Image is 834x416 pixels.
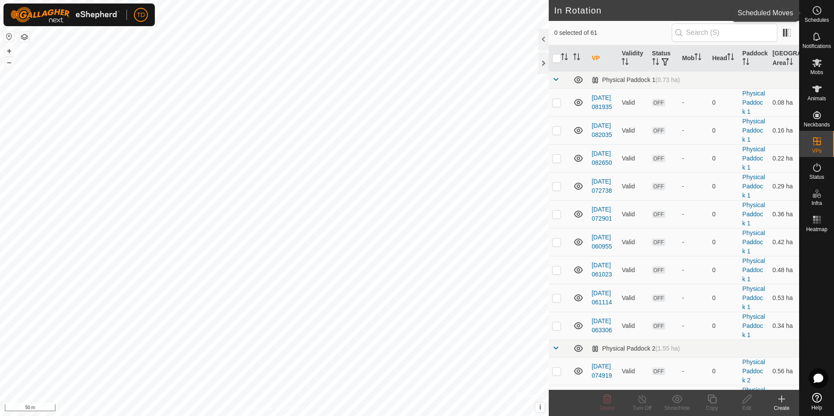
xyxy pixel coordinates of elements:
[652,266,665,274] span: OFF
[137,10,145,20] span: TD
[573,55,580,61] p-sorticon: Activate to sort
[591,290,612,306] a: [DATE] 061114
[4,46,14,56] button: +
[709,385,739,413] td: 0
[709,144,739,172] td: 0
[591,122,612,138] a: [DATE] 082035
[709,116,739,144] td: 0
[742,118,765,143] a: Physical Paddock 1
[618,45,648,72] th: Validity
[709,284,739,312] td: 0
[709,256,739,284] td: 0
[742,313,765,338] a: Physical Paddock 1
[10,7,120,23] img: Gallagher Logo
[769,172,799,200] td: 0.29 ha
[656,76,680,83] span: (0.73 ha)
[660,404,694,412] div: Show/Hide
[742,229,765,255] a: Physical Paddock 1
[600,405,615,411] span: Delete
[800,389,834,414] a: Help
[618,172,648,200] td: Valid
[742,90,765,115] a: Physical Paddock 1
[742,285,765,310] a: Physical Paddock 1
[618,228,648,256] td: Valid
[769,284,799,312] td: 0.53 ha
[682,126,705,135] div: -
[811,405,822,410] span: Help
[652,211,665,218] span: OFF
[591,234,612,250] a: [DATE] 060955
[803,44,831,49] span: Notifications
[591,76,680,84] div: Physical Paddock 1
[769,256,799,284] td: 0.48 ha
[618,200,648,228] td: Valid
[682,321,705,331] div: -
[561,55,568,61] p-sorticon: Activate to sort
[652,127,665,134] span: OFF
[656,345,680,352] span: (1.55 ha)
[591,345,680,352] div: Physical Paddock 2
[769,200,799,228] td: 0.36 ha
[769,45,799,72] th: [GEOGRAPHIC_DATA] Area
[682,293,705,303] div: -
[682,266,705,275] div: -
[535,402,545,412] button: i
[729,404,764,412] div: Edit
[554,28,671,38] span: 0 selected of 61
[769,116,799,144] td: 0.16 ha
[742,59,749,66] p-sorticon: Activate to sort
[652,59,659,66] p-sorticon: Activate to sort
[240,405,273,413] a: Privacy Policy
[679,45,709,72] th: Mob
[652,99,665,106] span: OFF
[682,182,705,191] div: -
[19,32,30,42] button: Map Layers
[709,45,739,72] th: Head
[786,59,793,66] p-sorticon: Activate to sort
[682,154,705,163] div: -
[709,200,739,228] td: 0
[618,116,648,144] td: Valid
[694,55,701,61] p-sorticon: Activate to sort
[807,96,826,101] span: Animals
[769,312,799,340] td: 0.34 ha
[709,172,739,200] td: 0
[742,146,765,171] a: Physical Paddock 1
[4,57,14,68] button: –
[649,45,679,72] th: Status
[652,322,665,330] span: OFF
[682,98,705,107] div: -
[652,183,665,190] span: OFF
[652,239,665,246] span: OFF
[709,312,739,340] td: 0
[709,357,739,385] td: 0
[803,122,830,127] span: Neckbands
[618,312,648,340] td: Valid
[694,404,729,412] div: Copy
[727,55,734,61] p-sorticon: Activate to sort
[806,227,827,232] span: Heatmap
[769,89,799,116] td: 0.08 ha
[618,284,648,312] td: Valid
[652,155,665,162] span: OFF
[742,386,765,412] a: Physical Paddock 2
[812,148,821,153] span: VPs
[625,404,660,412] div: Turn Off
[769,144,799,172] td: 0.22 ha
[4,31,14,42] button: Reset Map
[742,257,765,283] a: Physical Paddock 1
[618,385,648,413] td: Valid
[672,24,777,42] input: Search (S)
[709,89,739,116] td: 0
[283,405,309,413] a: Contact Us
[652,368,665,375] span: OFF
[764,404,799,412] div: Create
[769,228,799,256] td: 0.42 ha
[811,201,822,206] span: Infra
[618,89,648,116] td: Valid
[652,294,665,302] span: OFF
[742,174,765,199] a: Physical Paddock 1
[591,262,612,278] a: [DATE] 061023
[781,4,790,17] span: 61
[539,403,541,411] span: i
